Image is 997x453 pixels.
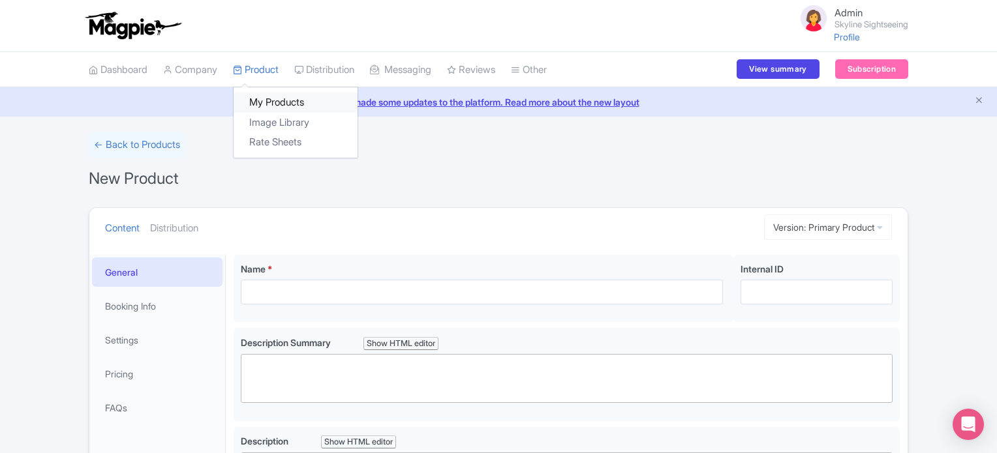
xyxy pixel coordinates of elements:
a: We made some updates to the platform. Read more about the new layout [8,95,989,109]
a: View summary [737,59,819,79]
button: Close announcement [974,94,984,109]
a: My Products [234,93,358,113]
a: Distribution [150,208,198,249]
a: Product [233,52,279,88]
span: Name [241,263,266,274]
a: Distribution [294,52,354,88]
a: Content [105,208,140,249]
div: Open Intercom Messenger [953,409,984,440]
span: Description Summary [241,337,331,348]
a: Settings [92,325,222,355]
a: Company [163,52,217,88]
a: ← Back to Products [89,132,185,158]
span: Internal ID [741,263,784,274]
img: logo-ab69f6fb50320c5b225c76a69d11143b.png [82,11,183,40]
div: Show HTML editor [321,435,396,449]
a: Dashboard [89,52,147,88]
a: Reviews [447,52,495,88]
a: Booking Info [92,291,222,321]
a: Admin Skyline Sightseeing [790,3,908,34]
a: FAQs [92,393,222,422]
a: Pricing [92,359,222,388]
a: Messaging [370,52,431,88]
a: Other [511,52,547,88]
img: avatar_key_member-9c1dde93af8b07d7383eb8b5fb890c87.png [798,3,829,34]
a: Version: Primary Product [764,214,892,240]
small: Skyline Sightseeing [835,20,908,29]
a: Rate Sheets [234,132,358,153]
a: Image Library [234,113,358,133]
a: Profile [834,31,860,42]
a: General [92,257,222,287]
span: Admin [835,7,863,19]
div: Show HTML editor [363,337,438,351]
span: Description [241,435,288,446]
a: Subscription [835,59,908,79]
h1: New Product [89,166,179,192]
